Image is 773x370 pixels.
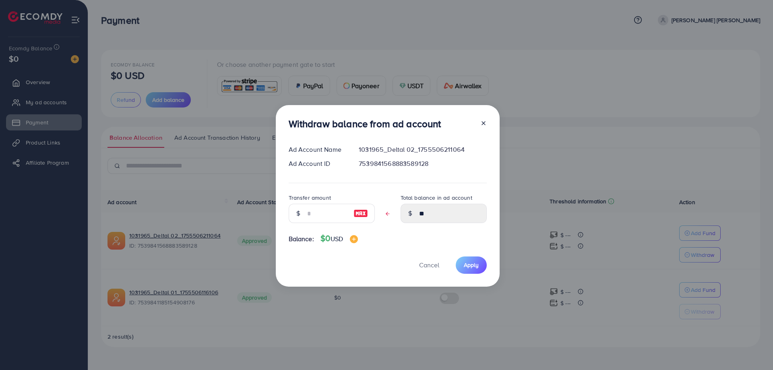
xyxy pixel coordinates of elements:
[331,234,343,243] span: USD
[282,159,353,168] div: Ad Account ID
[409,256,449,274] button: Cancel
[282,145,353,154] div: Ad Account Name
[401,194,472,202] label: Total balance in ad account
[352,159,493,168] div: 7539841568883589128
[289,234,314,244] span: Balance:
[289,118,441,130] h3: Withdraw balance from ad account
[419,260,439,269] span: Cancel
[350,235,358,243] img: image
[353,209,368,218] img: image
[739,334,767,364] iframe: Chat
[320,234,358,244] h4: $0
[352,145,493,154] div: 1031965_Deltal 02_1755506211064
[464,261,479,269] span: Apply
[456,256,487,274] button: Apply
[289,194,331,202] label: Transfer amount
